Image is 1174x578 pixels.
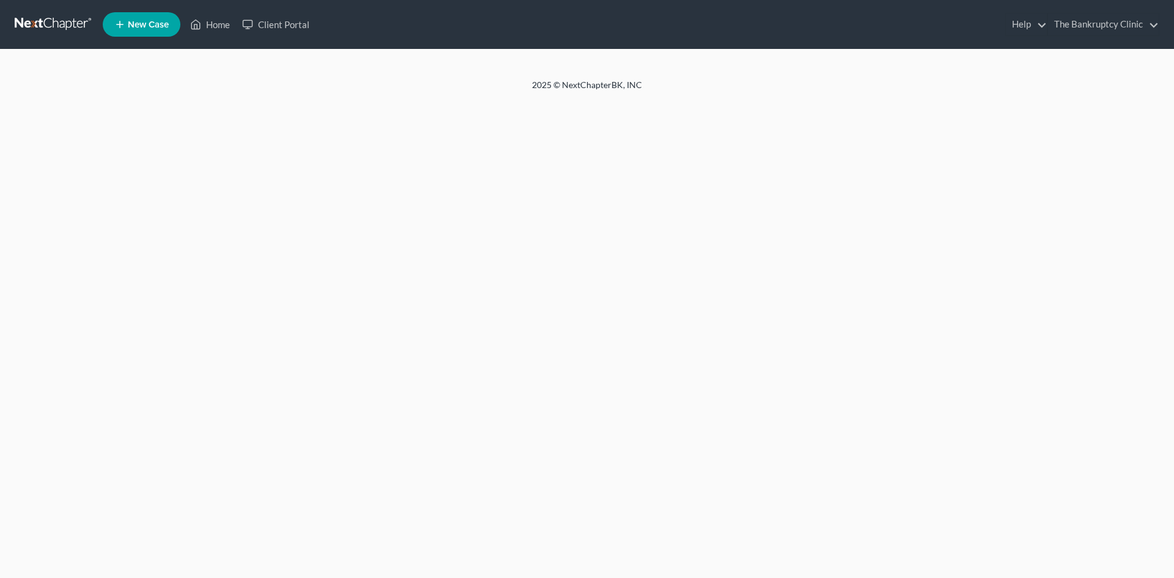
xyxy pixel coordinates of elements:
[1048,13,1159,35] a: The Bankruptcy Clinic
[236,13,316,35] a: Client Portal
[103,12,180,37] new-legal-case-button: New Case
[238,79,936,101] div: 2025 © NextChapterBK, INC
[1006,13,1047,35] a: Help
[184,13,236,35] a: Home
